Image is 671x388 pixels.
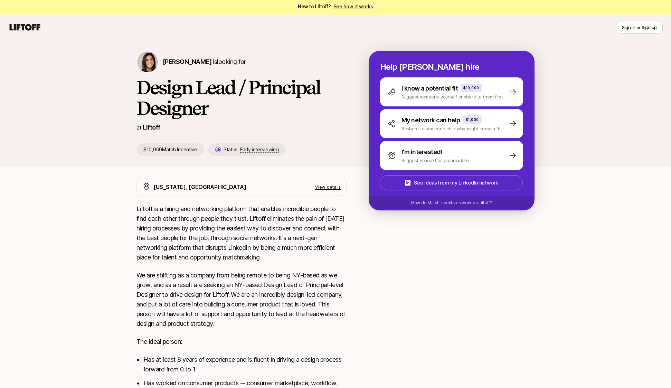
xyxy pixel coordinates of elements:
[163,57,246,67] p: is looking for
[401,125,501,132] p: Reshare to someone else who might know a fit
[143,355,347,374] li: Has at least 8 years of experience and is fluent in driving a design process forward from 0 to 1
[380,175,523,190] button: See ideas from my LinkedIn network
[315,183,341,190] p: View details
[163,58,211,65] span: [PERSON_NAME]
[401,157,469,164] p: Suggest yourself as a candidate
[136,271,347,329] p: We are shifting as a company from being remote to being NY-based as we grow, and as a result are ...
[136,204,347,262] p: Liftoff is a hiring and networking platform that enables incredible people to find each other thr...
[401,115,460,125] p: My network can help
[414,179,498,187] p: See ideas from my LinkedIn network
[616,21,663,34] button: Sign in or Sign up
[380,62,523,72] p: Help [PERSON_NAME] hire
[401,147,442,157] p: I'm interested!
[136,337,347,347] p: The ideal person:
[136,77,347,119] h1: Design Lead / Principal Designer
[136,143,204,156] p: $10,000 Match Incentive
[333,3,374,9] a: See how it works
[401,84,458,93] p: I know a potential fit
[136,123,141,132] p: at
[240,146,279,153] span: Early interviewing
[137,51,158,72] img: Eleanor Morgan
[143,124,160,131] a: Liftoff
[401,93,503,100] p: Suggest someone yourself or share to them first
[298,2,373,11] span: New to Liftoff?
[224,145,279,154] p: Status:
[411,200,492,206] p: How do Match Incentives work on Liftoff?
[463,85,479,91] p: $10,000
[466,117,479,122] p: $1,000
[153,182,246,191] p: [US_STATE], [GEOGRAPHIC_DATA]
